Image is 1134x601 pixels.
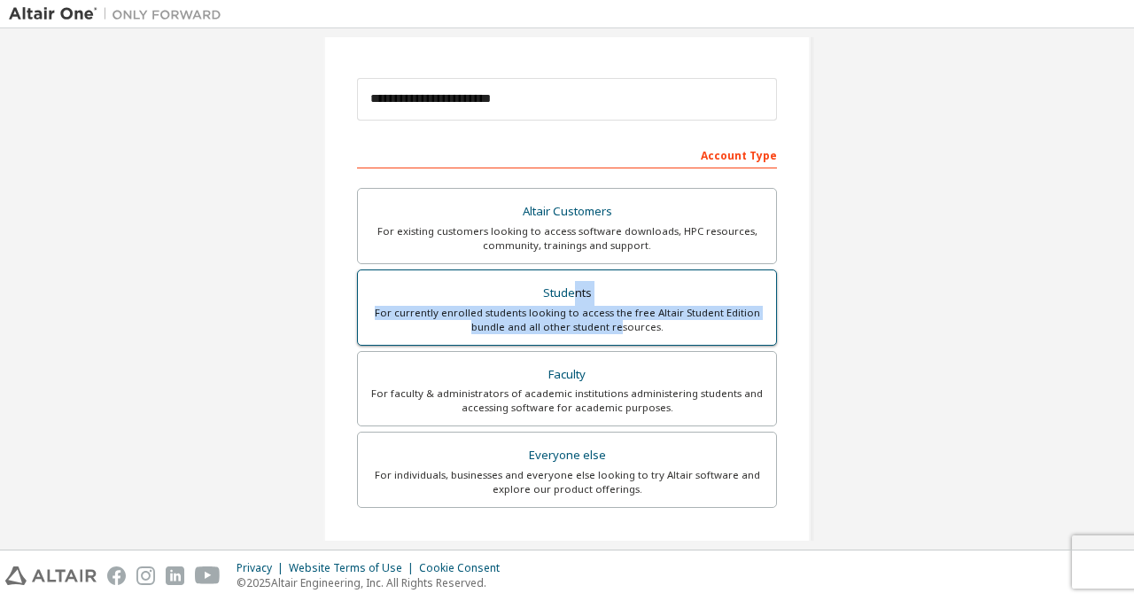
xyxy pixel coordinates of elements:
[369,443,765,468] div: Everyone else
[136,566,155,585] img: instagram.svg
[5,566,97,585] img: altair_logo.svg
[369,363,765,387] div: Faculty
[107,566,126,585] img: facebook.svg
[9,5,230,23] img: Altair One
[289,561,419,575] div: Website Terms of Use
[237,575,510,590] p: © 2025 Altair Engineering, Inc. All Rights Reserved.
[369,468,765,496] div: For individuals, businesses and everyone else looking to try Altair software and explore our prod...
[369,224,765,253] div: For existing customers looking to access software downloads, HPC resources, community, trainings ...
[369,199,765,224] div: Altair Customers
[419,561,510,575] div: Cookie Consent
[195,566,221,585] img: youtube.svg
[357,140,777,168] div: Account Type
[237,561,289,575] div: Privacy
[357,535,777,563] div: Your Profile
[369,386,765,415] div: For faculty & administrators of academic institutions administering students and accessing softwa...
[369,306,765,334] div: For currently enrolled students looking to access the free Altair Student Edition bundle and all ...
[369,281,765,306] div: Students
[166,566,184,585] img: linkedin.svg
